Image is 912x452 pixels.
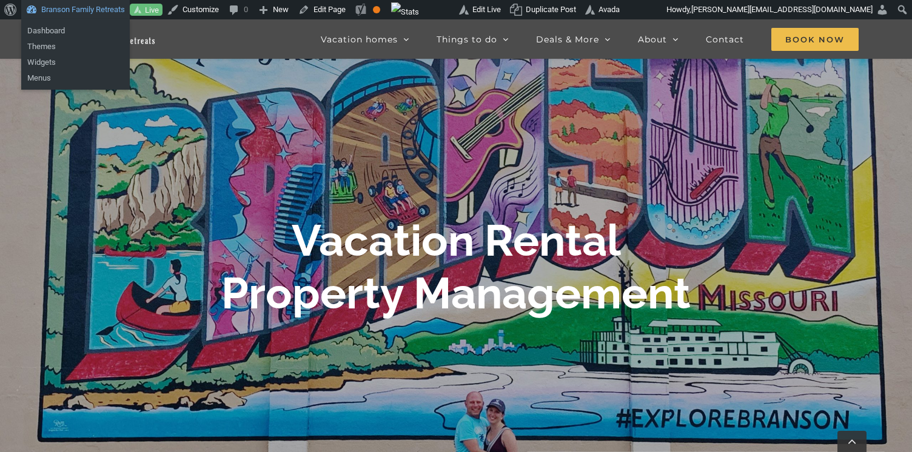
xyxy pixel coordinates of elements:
a: Dashboard [21,23,130,39]
span: Book Now [771,28,859,51]
span: [PERSON_NAME][EMAIL_ADDRESS][DOMAIN_NAME] [691,5,873,14]
a: Widgets [21,55,130,70]
a: Book Now [771,19,859,59]
span: Deals & More [536,35,599,44]
span: About [638,35,667,44]
img: Views over 48 hours. Click for more Jetpack Stats. [391,2,419,22]
span: Things to do [437,35,497,44]
a: Themes [21,39,130,55]
a: About [638,19,679,59]
b: Vacation Rental Property Management [221,214,691,318]
a: Live [130,4,163,16]
ul: Branson Family Retreats [21,35,130,90]
ul: Branson Family Retreats [21,19,130,42]
div: OK [373,6,380,13]
span: Vacation homes [321,35,398,44]
nav: Main Menu Sticky [321,19,859,59]
a: Contact [706,19,744,59]
a: Things to do [437,19,509,59]
a: Menus [21,70,130,86]
a: Deals & More [536,19,611,59]
a: Vacation homes [321,19,409,59]
span: Contact [706,35,744,44]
